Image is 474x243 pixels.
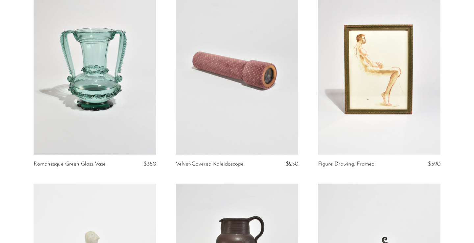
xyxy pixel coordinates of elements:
a: Velvet-Covered Kaleidoscope [176,161,244,167]
a: Romanesque Green Glass Vase [34,161,106,167]
span: $350 [144,161,156,167]
span: $390 [428,161,440,167]
span: $250 [286,161,298,167]
a: Figure Drawing, Framed [318,161,375,167]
